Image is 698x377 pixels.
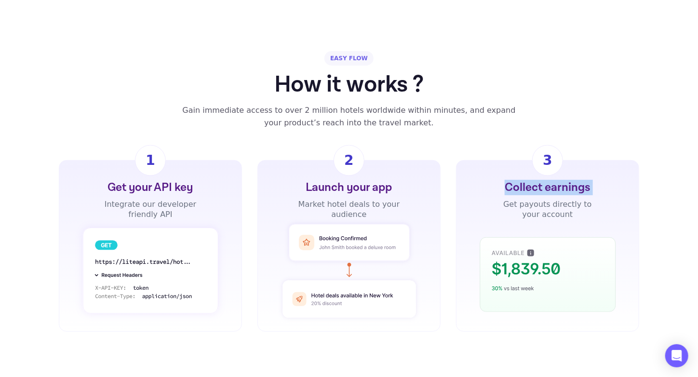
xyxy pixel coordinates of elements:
[306,180,392,195] div: Launch your app
[543,150,552,171] div: 3
[107,180,193,195] div: Get your API key
[146,150,155,171] div: 1
[297,199,401,219] div: Market hotel deals to your audience
[344,150,353,171] div: 2
[505,180,591,195] div: Collect earnings
[496,199,599,219] div: Get payouts directly to your account
[176,104,522,129] div: Gain immediate access to over 2 million hotels worldwide within minutes, and expand your product’...
[324,51,374,66] div: EASY FLOW
[274,73,424,96] h1: How it works ?
[98,199,202,219] div: Integrate our developer friendly API
[665,344,688,367] div: Open Intercom Messenger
